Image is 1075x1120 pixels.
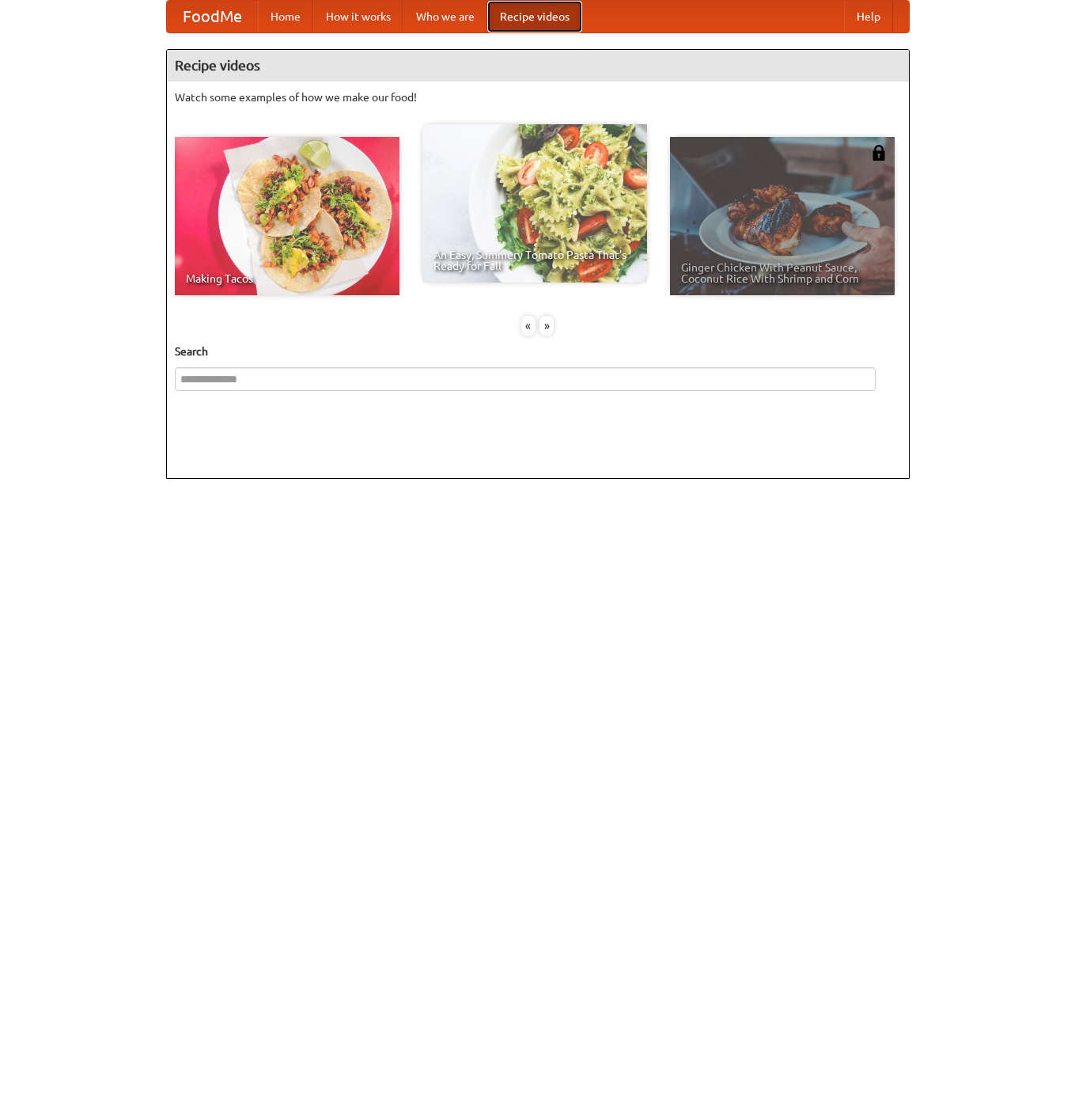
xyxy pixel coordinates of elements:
div: » [539,316,554,336]
div: « [521,316,536,336]
p: Watch some examples of how we make our food! [175,89,901,105]
span: Making Tacos [186,273,388,284]
h4: Recipe videos [167,50,909,82]
a: Who we are [403,1,487,32]
a: Help [844,1,893,32]
a: FoodMe [167,1,258,32]
a: Recipe videos [487,1,582,32]
span: An Easy, Summery Tomato Pasta That's Ready for Fall [433,249,636,271]
img: 483408.png [871,145,887,161]
a: Making Tacos [175,137,399,295]
a: Home [258,1,313,32]
a: How it works [313,1,403,32]
h5: Search [175,344,901,359]
a: An Easy, Summery Tomato Pasta That's Ready for Fall [422,124,647,283]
